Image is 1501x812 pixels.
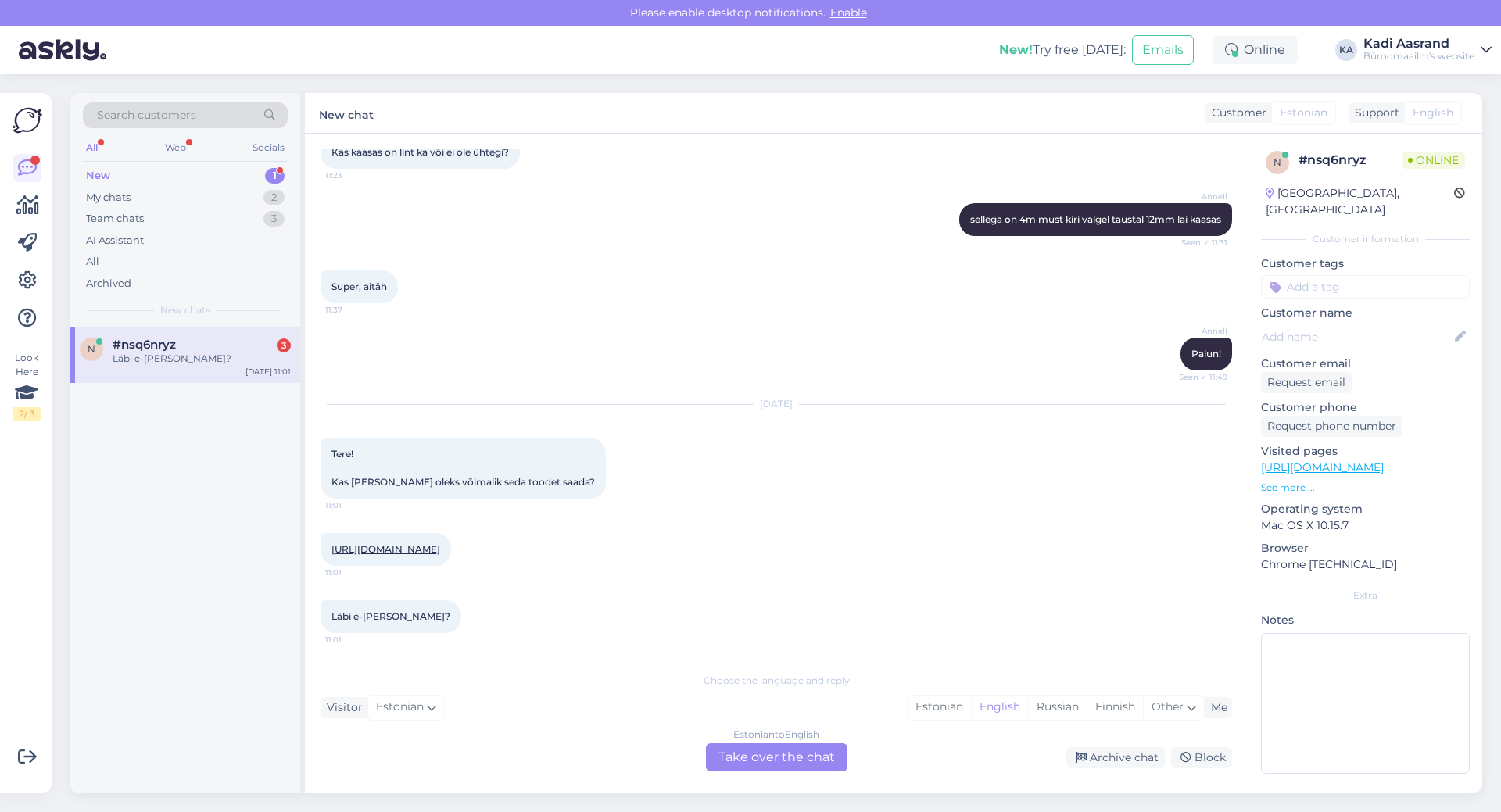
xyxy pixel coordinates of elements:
[319,102,374,123] label: New chat
[999,42,1033,57] b: New!
[1261,443,1470,460] p: Visited pages
[325,499,384,511] span: 11:01
[88,343,95,355] span: n
[1349,105,1399,121] div: Support
[706,743,847,771] div: Take over the chat
[86,254,99,270] div: All
[1261,399,1470,416] p: Customer phone
[1402,152,1465,169] span: Online
[331,448,595,488] span: Tere! Kas [PERSON_NAME] oleks võimalik seda toodet saada?
[1261,256,1470,272] p: Customer tags
[1261,305,1470,321] p: Customer name
[1261,275,1470,299] input: Add a tag
[1363,38,1474,50] div: Kadi Aasrand
[1132,35,1194,65] button: Emails
[113,352,291,366] div: Läbi e-[PERSON_NAME]?
[321,674,1232,688] div: Choose the language and reply
[1169,371,1227,383] span: Seen ✓ 11:49
[83,138,101,158] div: All
[1213,36,1298,64] div: Online
[321,397,1232,411] div: [DATE]
[86,233,144,249] div: AI Assistant
[1261,612,1470,628] p: Notes
[826,5,872,20] span: Enable
[1261,556,1470,573] p: Chrome [TECHNICAL_ID]
[331,146,509,158] span: Kas kaasas on lint ka või ei ole ühtegi?
[1171,747,1232,768] div: Block
[1261,460,1384,474] a: [URL][DOMAIN_NAME]
[1205,105,1266,121] div: Customer
[1261,588,1470,603] div: Extra
[162,138,189,158] div: Web
[1261,232,1470,246] div: Customer information
[13,351,41,421] div: Look Here
[86,276,131,292] div: Archived
[331,281,387,292] span: Super, aitäh
[325,634,384,646] span: 11:01
[277,338,291,352] div: 3
[1261,356,1470,372] p: Customer email
[1261,481,1470,495] p: See more ...
[245,366,291,377] div: [DATE] 11:01
[1152,699,1184,714] span: Other
[1169,237,1227,249] span: Seen ✓ 11:31
[97,107,196,123] span: Search customers
[970,213,1221,225] span: sellega on 4m must kiri valgel taustal 12mm lai kaasas
[1266,185,1454,218] div: [GEOGRAPHIC_DATA], [GEOGRAPHIC_DATA]
[1191,348,1221,359] span: Palun!
[1280,105,1327,121] span: Estonian
[86,211,144,227] div: Team chats
[1274,156,1281,168] span: n
[908,696,971,719] div: Estonian
[733,728,819,742] div: Estonian to English
[331,610,450,622] span: Läbi e-[PERSON_NAME]?
[1087,696,1143,719] div: Finnish
[1169,191,1227,202] span: Anneli
[1261,540,1470,556] p: Browser
[1261,372,1352,393] div: Request email
[999,41,1126,59] div: Try free [DATE]:
[1261,416,1402,437] div: Request phone number
[1413,105,1453,121] span: English
[376,699,424,716] span: Estonian
[13,106,42,135] img: Askly Logo
[971,696,1028,719] div: English
[265,168,285,184] div: 1
[263,211,285,227] div: 3
[1363,38,1492,63] a: Kadi AasrandBüroomaailm's website
[1261,517,1470,534] p: Mac OS X 10.15.7
[1363,50,1474,63] div: Büroomaailm's website
[1262,328,1452,345] input: Add name
[321,699,363,716] div: Visitor
[1169,325,1227,337] span: Anneli
[331,543,440,555] a: [URL][DOMAIN_NAME]
[1299,151,1402,170] div: # nsq6nryz
[263,190,285,206] div: 2
[1028,696,1087,719] div: Russian
[325,170,384,181] span: 11:23
[249,138,288,158] div: Socials
[1205,699,1227,716] div: Me
[1335,39,1357,61] div: KA
[1066,747,1165,768] div: Archive chat
[113,338,176,352] span: #nsq6nryz
[1261,501,1470,517] p: Operating system
[325,304,384,316] span: 11:37
[13,407,41,421] div: 2 / 3
[325,567,384,578] span: 11:01
[160,303,210,317] span: New chats
[86,190,131,206] div: My chats
[86,168,110,184] div: New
